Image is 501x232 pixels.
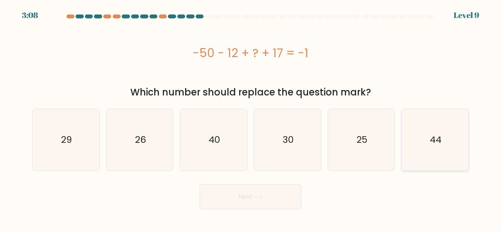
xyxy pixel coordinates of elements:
div: Which number should replace the question mark? [37,85,464,99]
text: 30 [283,133,294,146]
button: Next [200,184,301,209]
text: 29 [61,133,72,146]
div: 3:08 [22,9,38,21]
text: 40 [209,133,220,146]
text: 25 [357,133,368,146]
div: -50 - 12 + ? + 17 = -1 [32,44,469,62]
div: Level 9 [454,9,479,21]
text: 44 [430,133,442,146]
text: 26 [135,133,146,146]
